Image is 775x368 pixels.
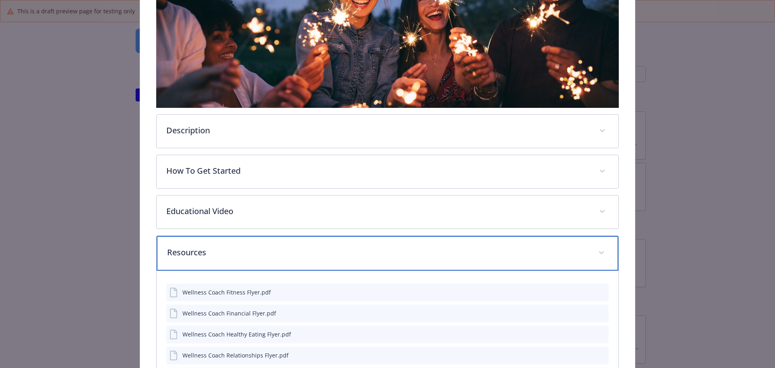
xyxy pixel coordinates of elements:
p: Resources [167,246,589,259]
div: Wellness Coach Fitness Flyer.pdf [182,288,271,297]
div: Educational Video [157,196,619,229]
button: preview file [598,309,605,318]
button: download file [585,309,592,318]
div: Wellness Coach Relationships Flyer.pdf [182,351,289,360]
p: Description [166,124,590,137]
div: Description [157,115,619,148]
p: How To Get Started [166,165,590,177]
div: How To Get Started [157,155,619,188]
div: Wellness Coach Financial Flyer.pdf [182,309,276,318]
button: preview file [598,330,605,339]
button: preview file [598,351,605,360]
button: download file [585,330,592,339]
button: download file [585,351,592,360]
button: download file [585,288,592,297]
button: preview file [598,288,605,297]
p: Educational Video [166,205,590,217]
div: Wellness Coach Healthy Eating Flyer.pdf [182,330,291,339]
div: Resources [157,236,619,271]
